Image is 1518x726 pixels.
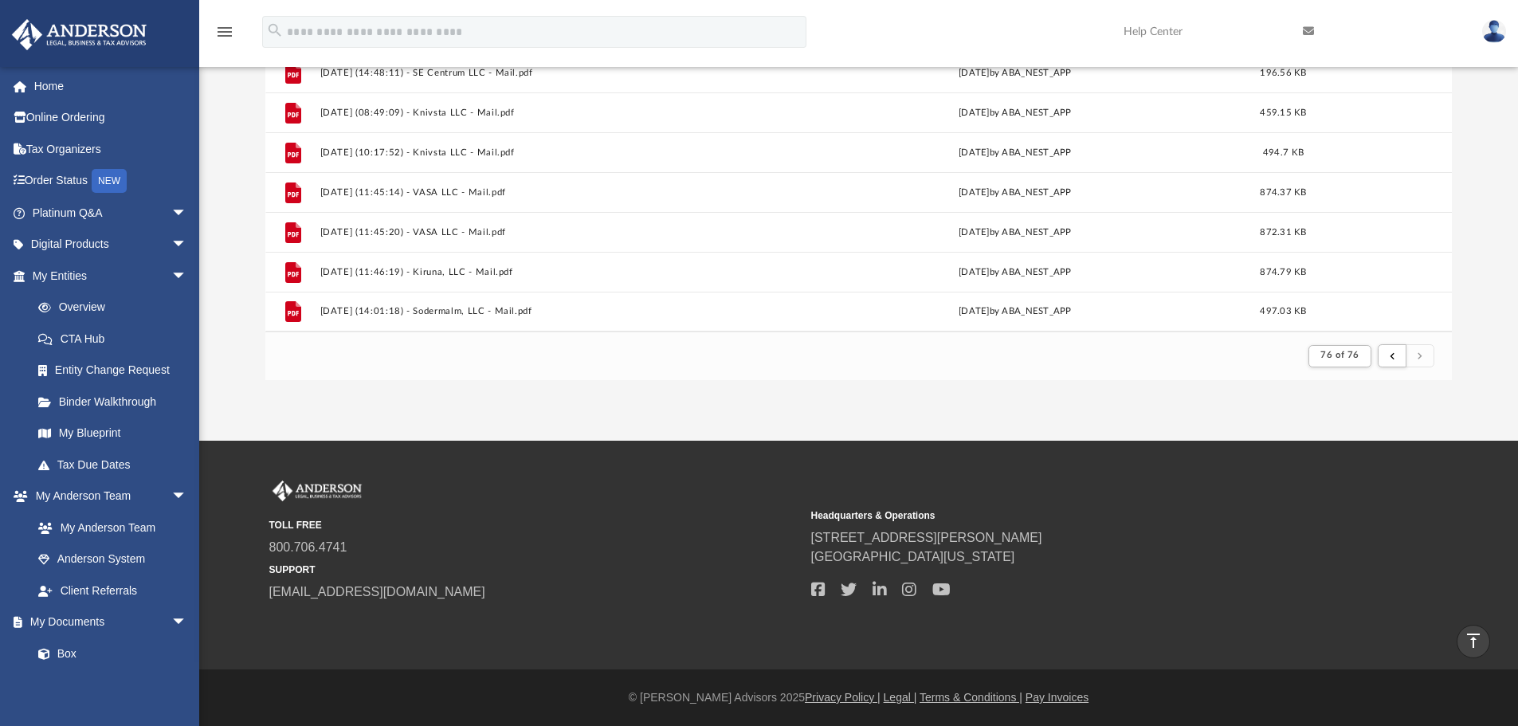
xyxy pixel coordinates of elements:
[269,540,347,554] a: 800.706.4741
[884,691,917,704] a: Legal |
[11,165,211,198] a: Order StatusNEW
[171,197,203,230] span: arrow_drop_down
[1260,307,1306,316] span: 497.03 KB
[171,606,203,639] span: arrow_drop_down
[11,102,211,134] a: Online Ordering
[11,229,211,261] a: Digital Productsarrow_drop_down
[22,386,211,418] a: Binder Walkthrough
[920,691,1022,704] a: Terms & Conditions |
[269,481,365,501] img: Anderson Advisors Platinum Portal
[22,355,211,387] a: Entity Change Request
[22,323,211,355] a: CTA Hub
[1260,187,1306,196] span: 874.37 KB
[171,260,203,292] span: arrow_drop_down
[959,267,990,276] span: [DATE]
[22,638,195,669] a: Box
[959,227,990,236] span: [DATE]
[171,229,203,261] span: arrow_drop_down
[811,550,1015,563] a: [GEOGRAPHIC_DATA][US_STATE]
[22,512,195,544] a: My Anderson Team
[811,531,1042,544] a: [STREET_ADDRESS][PERSON_NAME]
[786,65,1245,80] div: [DATE] by ABA_NEST_APP
[22,575,203,606] a: Client Referrals
[959,147,990,156] span: [DATE]
[1260,267,1306,276] span: 874.79 KB
[11,481,203,512] a: My Anderson Teamarrow_drop_down
[22,669,203,701] a: Meeting Minutes
[320,147,779,158] button: [DATE] (10:17:52) - Knivsta LLC - Mail.pdf
[215,22,234,41] i: menu
[92,169,127,193] div: NEW
[11,260,211,292] a: My Entitiesarrow_drop_down
[1263,147,1304,156] span: 494.7 KB
[11,197,211,229] a: Platinum Q&Aarrow_drop_down
[786,304,1245,319] div: by ABA_NEST_APP
[320,108,779,118] button: [DATE] (08:49:09) - Knivsta LLC - Mail.pdf
[320,306,779,316] button: [DATE] (14:01:18) - Sodermalm, LLC - Mail.pdf
[959,108,990,116] span: [DATE]
[1260,227,1306,236] span: 872.31 KB
[22,418,203,449] a: My Blueprint
[320,68,779,78] button: [DATE] (14:48:11) - SE Centrum LLC - Mail.pdf
[269,518,800,532] small: TOLL FREE
[11,70,211,102] a: Home
[786,105,1245,120] div: by ABA_NEST_APP
[1464,631,1483,650] i: vertical_align_top
[269,585,485,598] a: [EMAIL_ADDRESS][DOMAIN_NAME]
[1457,625,1490,658] a: vertical_align_top
[22,449,211,481] a: Tax Due Dates
[320,267,779,277] button: [DATE] (11:46:19) - Kiruna, LLC - Mail.pdf
[7,19,151,50] img: Anderson Advisors Platinum Portal
[811,508,1342,523] small: Headquarters & Operations
[266,22,284,39] i: search
[22,292,211,324] a: Overview
[215,30,234,41] a: menu
[269,563,800,577] small: SUPPORT
[265,50,1453,332] div: grid
[320,187,779,198] button: [DATE] (11:45:14) - VASA LLC - Mail.pdf
[22,544,203,575] a: Anderson System
[786,185,1245,199] div: by ABA_NEST_APP
[959,187,990,196] span: [DATE]
[786,265,1245,279] div: by ABA_NEST_APP
[11,133,211,165] a: Tax Organizers
[1260,68,1306,77] span: 196.56 KB
[805,691,881,704] a: Privacy Policy |
[1026,691,1088,704] a: Pay Invoices
[1260,108,1306,116] span: 459.15 KB
[320,227,779,237] button: [DATE] (11:45:20) - VASA LLC - Mail.pdf
[1482,20,1506,43] img: User Pic
[171,481,203,513] span: arrow_drop_down
[786,145,1245,159] div: by ABA_NEST_APP
[199,689,1518,706] div: © [PERSON_NAME] Advisors 2025
[1308,345,1371,367] button: 76 of 76
[786,225,1245,239] div: by ABA_NEST_APP
[11,606,203,638] a: My Documentsarrow_drop_down
[1320,351,1359,359] span: 76 of 76
[959,307,990,316] span: [DATE]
